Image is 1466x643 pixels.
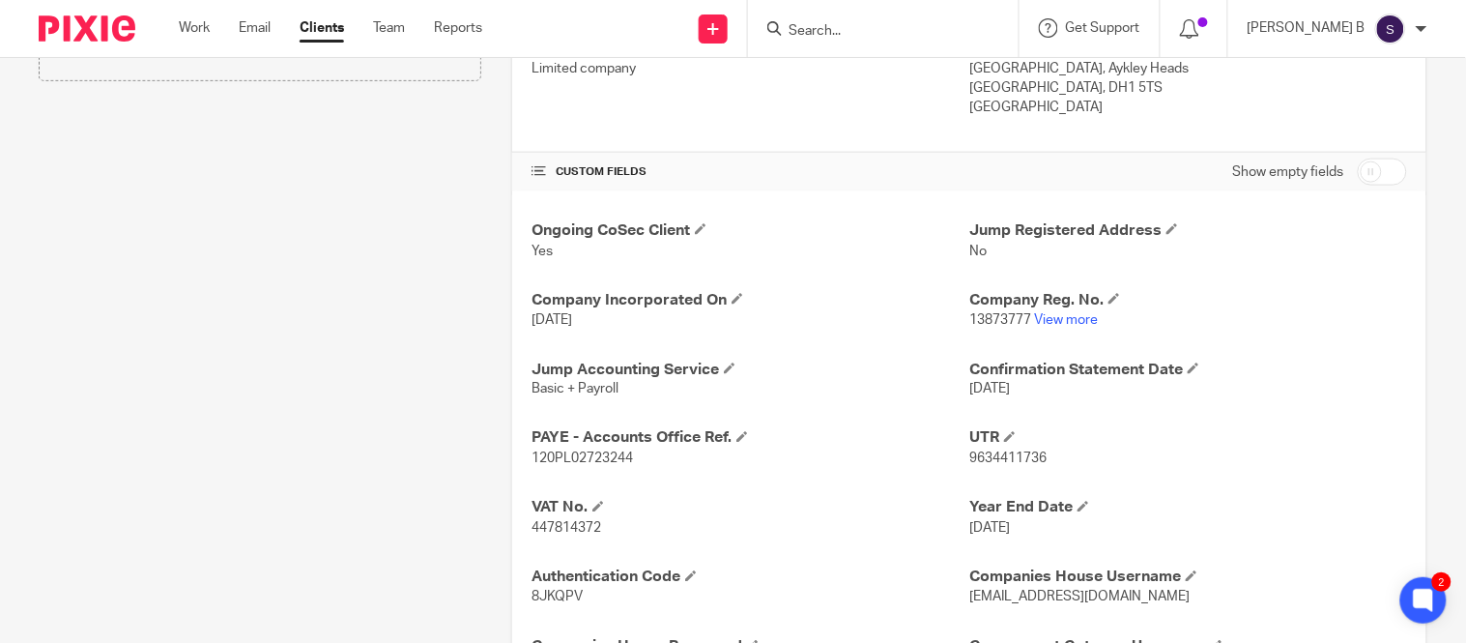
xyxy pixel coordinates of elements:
[532,313,572,327] span: [DATE]
[969,78,1407,98] p: [GEOGRAPHIC_DATA], DH1 5TS
[969,522,1010,536] span: [DATE]
[532,591,583,604] span: 8JKQPV
[532,245,553,258] span: Yes
[969,290,1407,310] h4: Company Reg. No.
[39,15,135,42] img: Pixie
[1248,18,1365,38] p: [PERSON_NAME] B
[532,522,601,536] span: 447814372
[969,428,1407,449] h4: UTR
[969,98,1407,117] p: [GEOGRAPHIC_DATA]
[969,220,1407,241] h4: Jump Registered Address
[1034,313,1098,327] a: View more
[532,498,969,518] h4: VAT No.
[532,428,969,449] h4: PAYE - Accounts Office Ref.
[969,453,1047,466] span: 9634411736
[787,23,961,41] input: Search
[434,18,482,38] a: Reports
[969,498,1407,518] h4: Year End Date
[1233,162,1344,182] label: Show empty fields
[532,568,969,588] h4: Authentication Code
[532,453,633,466] span: 120PL02723244
[969,360,1407,380] h4: Confirmation Statement Date
[532,290,969,310] h4: Company Incorporated On
[969,383,1010,396] span: [DATE]
[1432,572,1452,592] div: 2
[239,18,271,38] a: Email
[373,18,405,38] a: Team
[969,245,987,258] span: No
[532,59,969,78] p: Limited company
[532,360,969,380] h4: Jump Accounting Service
[1066,21,1140,35] span: Get Support
[300,18,344,38] a: Clients
[532,220,969,241] h4: Ongoing CoSec Client
[1375,14,1406,44] img: svg%3E
[179,18,210,38] a: Work
[969,313,1031,327] span: 13873777
[969,59,1407,78] p: [GEOGRAPHIC_DATA], Aykley Heads
[532,383,618,396] span: Basic + Payroll
[532,164,969,180] h4: CUSTOM FIELDS
[969,591,1190,604] span: [EMAIL_ADDRESS][DOMAIN_NAME]
[969,568,1407,588] h4: Companies House Username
